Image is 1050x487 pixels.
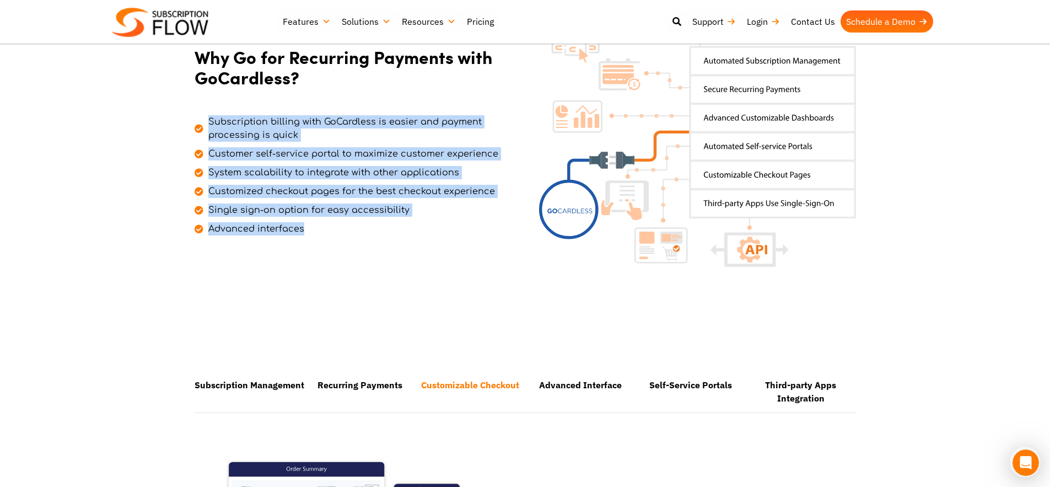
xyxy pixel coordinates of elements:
a: Pricing [461,10,499,33]
iframe: Intercom live chat discovery launcher [1010,447,1041,478]
span: Advanced interfaces [206,222,304,236]
h2: Why Go for Recurring Payments with GoCardless? [195,47,511,88]
span: Customized checkout pages for the best checkout experience [206,185,495,198]
span: System scalability to integrate with other applications [206,166,459,179]
li: Customizable Checkout [415,372,525,411]
a: Solutions [336,10,396,33]
span: Single sign-on option for easy accessibility [206,204,410,217]
a: Support [687,10,741,33]
li: Advanced Interface [525,372,636,411]
iframe: Intercom live chat [1013,449,1039,476]
a: Schedule a Demo [841,10,933,33]
a: Resources [396,10,461,33]
li: Subscription Management [195,372,305,411]
a: Login [741,10,785,33]
img: Subscriptionflow [112,8,208,37]
a: Features [277,10,336,33]
span: Customer self-service portal to maximize customer experience [206,147,498,160]
span: Subscription billing with GoCardless is easier and payment processing is quick [206,115,511,142]
a: Contact Us [785,10,841,33]
li: Third-party Apps Integration [746,372,856,411]
li: Recurring Payments [305,372,415,411]
li: Self-Service Portals [636,372,746,411]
